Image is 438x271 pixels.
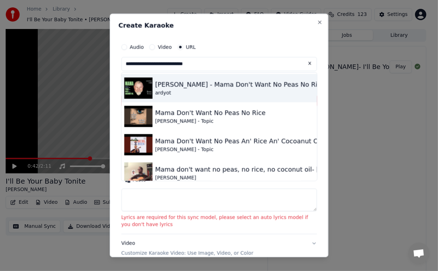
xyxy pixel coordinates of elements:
[121,234,317,263] button: VideoCustomize Karaoke Video: Use Image, Video, or Color
[121,240,253,257] div: Video
[155,165,390,174] div: Mama don't want no peas, no rice, no coconut oil- [PERSON_NAME] Cover
[121,250,253,257] p: Customize Karaoke Video: Use Image, Video, or Color
[155,118,265,125] div: [PERSON_NAME] - Topic
[124,134,152,155] img: Mama Don't Want No Peas An' Rice An' Cocoanut Oil
[155,136,322,146] div: Mama Don't Want No Peas An' Rice An' Cocoanut Oil
[155,90,374,97] div: ardyot
[155,80,374,90] div: [PERSON_NAME] - Mama Don't Want No Peas No Rice No Coconut Oil
[155,108,265,118] div: Mama Don't Want No Peas No Rice
[130,45,144,50] label: Audio
[124,106,152,127] img: Mama Don't Want No Peas No Rice
[155,174,390,181] div: [PERSON_NAME]
[186,45,196,50] label: URL
[155,146,322,153] div: [PERSON_NAME] - Topic
[158,45,172,50] label: Video
[124,77,152,99] img: Burl Ives - Mama Don't Want No Peas No Rice No Coconut Oil
[121,214,317,228] p: Lyrics are required for this sync model, please select an auto lyrics model if you don't have lyrics
[118,22,320,29] h2: Create Karaoke
[124,162,152,184] img: Mama don't want no peas, no rice, no coconut oil- Burl Ives Cover
[121,151,317,234] div: LyricsProvide song lyrics or select an auto lyrics model
[121,174,149,186] button: Paste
